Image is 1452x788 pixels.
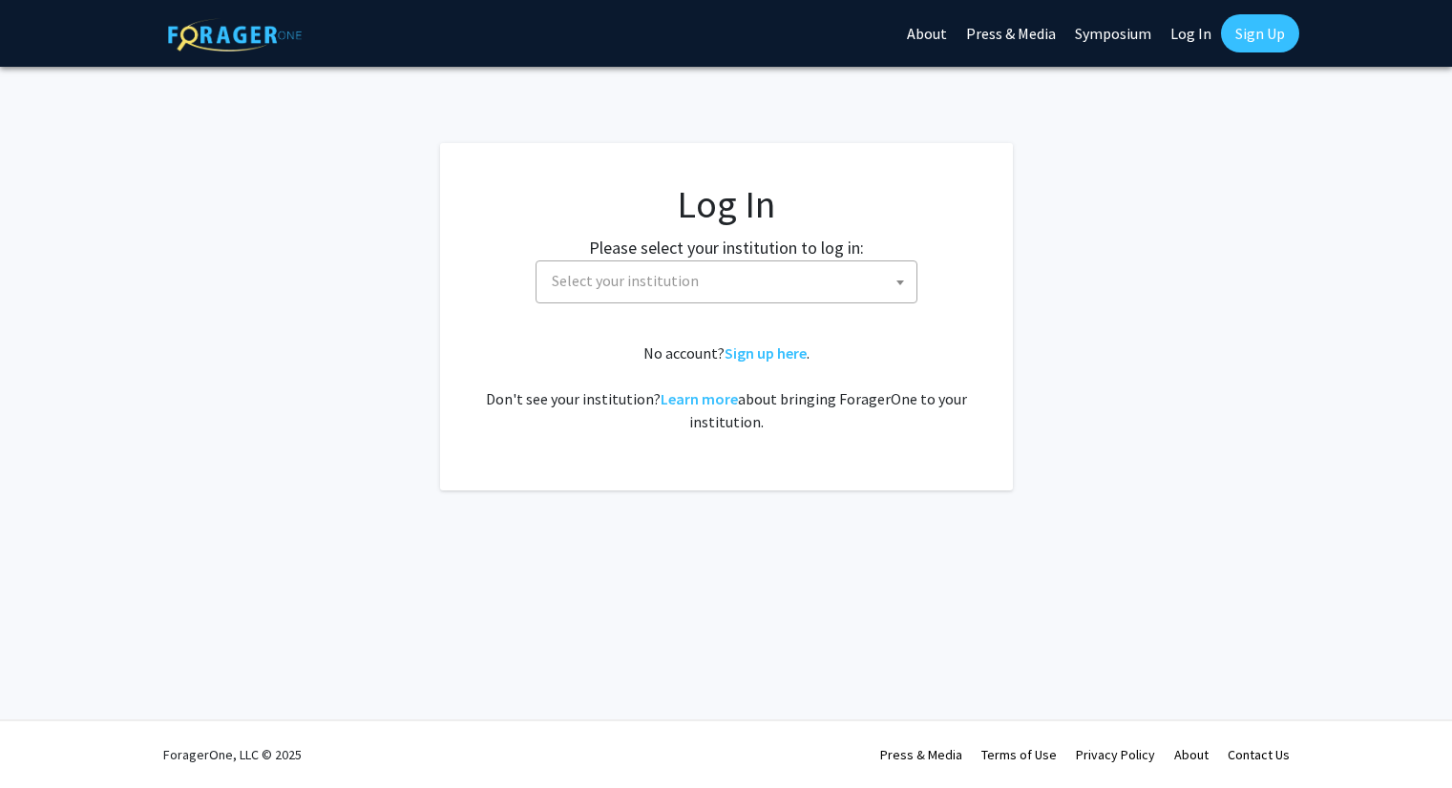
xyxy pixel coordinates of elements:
[1174,746,1209,763] a: About
[168,18,302,52] img: ForagerOne Logo
[536,260,917,303] span: Select your institution
[1371,702,1438,774] iframe: Chat
[478,181,975,227] h1: Log In
[1076,746,1155,763] a: Privacy Policy
[880,746,962,763] a: Press & Media
[163,721,302,788] div: ForagerOne, LLC © 2025
[981,746,1057,763] a: Terms of Use
[1228,746,1290,763] a: Contact Us
[725,343,807,363] a: Sign up here
[544,261,916,301] span: Select your institution
[478,342,975,433] div: No account? . Don't see your institution? about bringing ForagerOne to your institution.
[552,271,699,290] span: Select your institution
[661,389,738,408] a: Learn more about bringing ForagerOne to your institution
[589,235,864,260] label: Please select your institution to log in:
[1221,14,1299,52] a: Sign Up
